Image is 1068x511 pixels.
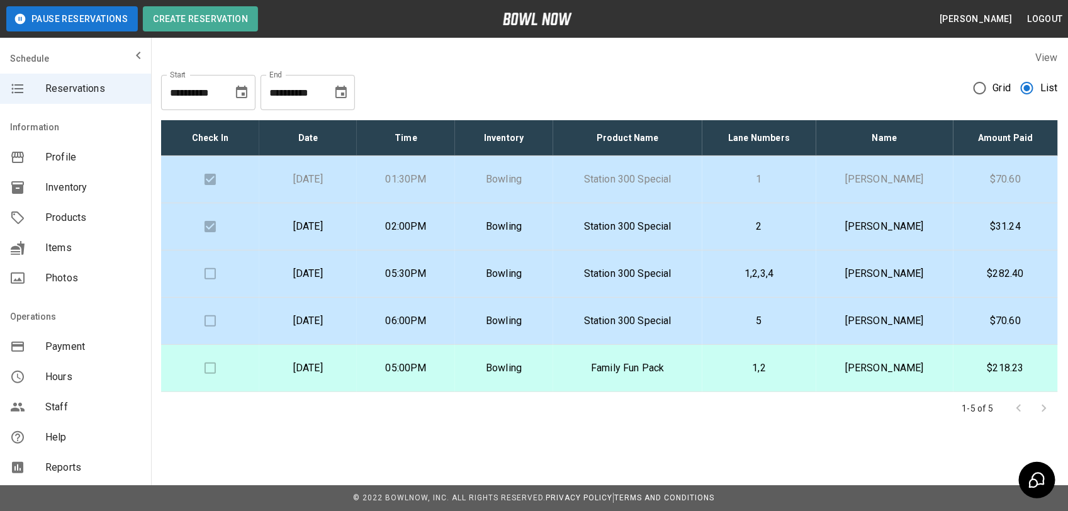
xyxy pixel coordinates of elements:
span: Reservations [45,81,141,96]
button: Logout [1023,8,1068,31]
p: [PERSON_NAME] [826,313,943,328]
a: Terms and Conditions [615,493,715,502]
p: Bowling [465,266,543,281]
p: Bowling [465,219,543,234]
span: Staff [45,400,141,415]
span: Payment [45,339,141,354]
button: Pause Reservations [6,6,138,31]
span: Photos [45,271,141,286]
p: [PERSON_NAME] [826,219,943,234]
p: $70.60 [964,313,1048,328]
th: Product Name [553,120,702,156]
span: Inventory [45,180,141,195]
p: 1,2 [712,361,806,376]
th: Name [816,120,953,156]
span: Products [45,210,141,225]
img: logo [503,13,572,25]
p: Station 300 Special [563,313,692,328]
p: 1-5 of 5 [962,402,994,415]
p: Station 300 Special [563,172,692,187]
label: View [1035,52,1058,64]
p: [PERSON_NAME] [826,361,943,376]
span: Profile [45,150,141,165]
p: 01:30PM [367,172,445,187]
p: 05:00PM [367,361,445,376]
p: Station 300 Special [563,219,692,234]
span: © 2022 BowlNow, Inc. All Rights Reserved. [353,493,546,502]
p: 5 [712,313,806,328]
th: Time [357,120,455,156]
span: Help [45,430,141,445]
p: [DATE] [269,219,347,234]
p: 06:00PM [367,313,445,328]
p: [PERSON_NAME] [826,266,943,281]
button: [PERSON_NAME] [935,8,1017,31]
th: Amount Paid [953,120,1058,156]
a: Privacy Policy [546,493,612,502]
p: [DATE] [269,266,347,281]
p: [PERSON_NAME] [826,172,943,187]
th: Date [259,120,357,156]
p: Bowling [465,313,543,328]
th: Inventory [455,120,553,156]
p: 1,2,3,4 [712,266,806,281]
button: Choose date, selected date is Aug 17, 2025 [229,80,254,105]
span: List [1040,81,1058,96]
p: Family Fun Pack [563,361,692,376]
span: Items [45,240,141,255]
p: 2 [712,219,806,234]
p: 02:00PM [367,219,445,234]
p: Station 300 Special [563,266,692,281]
p: $31.24 [964,219,1048,234]
span: Reports [45,460,141,475]
p: $70.60 [964,172,1048,187]
p: [DATE] [269,361,347,376]
p: 1 [712,172,806,187]
button: Create Reservation [143,6,258,31]
span: Hours [45,369,141,385]
p: 05:30PM [367,266,445,281]
p: [DATE] [269,313,347,328]
th: Lane Numbers [702,120,816,156]
button: Choose date, selected date is Sep 17, 2025 [329,80,354,105]
p: $218.23 [964,361,1048,376]
p: Bowling [465,172,543,187]
p: $282.40 [964,266,1048,281]
p: Bowling [465,361,543,376]
th: Check In [161,120,259,156]
p: [DATE] [269,172,347,187]
span: Grid [993,81,1011,96]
